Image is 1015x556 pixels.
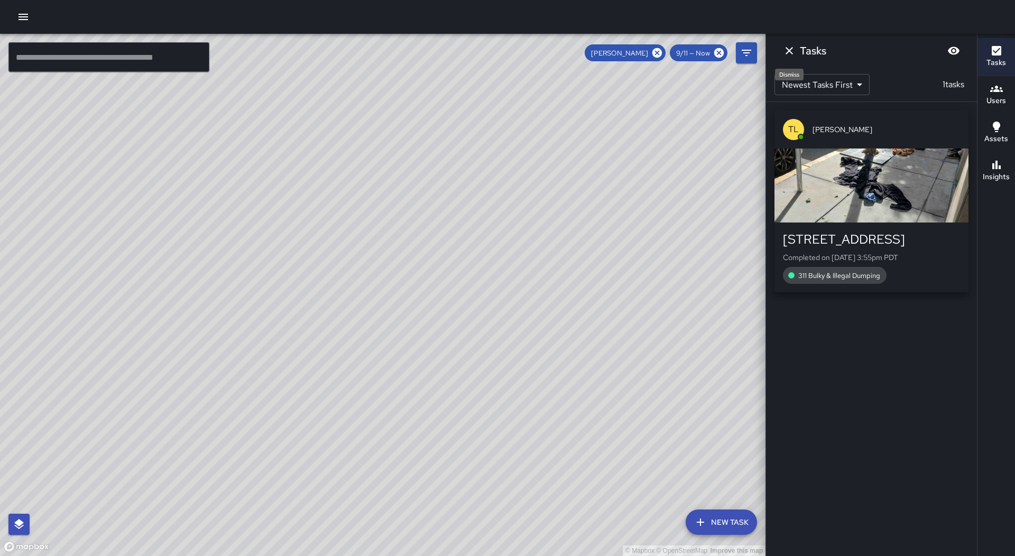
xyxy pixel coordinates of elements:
button: Dismiss [779,40,800,61]
h6: Tasks [800,42,826,59]
span: [PERSON_NAME] [813,124,960,135]
div: Newest Tasks First [774,74,870,95]
h6: Tasks [986,57,1006,69]
span: [PERSON_NAME] [585,49,654,58]
p: TL [788,123,799,136]
div: Dismiss [775,69,804,80]
button: Users [977,76,1015,114]
button: TL[PERSON_NAME][STREET_ADDRESS]Completed on [DATE] 3:55pm PDT311 Bulky & Illegal Dumping [774,110,968,292]
h6: Users [986,95,1006,107]
h6: Assets [984,133,1008,145]
div: 9/11 — Now [670,44,727,61]
button: Tasks [977,38,1015,76]
h6: Insights [983,171,1010,183]
button: Insights [977,152,1015,190]
button: New Task [686,509,757,535]
span: 311 Bulky & Illegal Dumping [792,271,887,280]
button: Filters [736,42,757,63]
div: [PERSON_NAME] [585,44,666,61]
div: [STREET_ADDRESS] [783,231,960,248]
span: 9/11 — Now [670,49,716,58]
p: Completed on [DATE] 3:55pm PDT [783,252,960,263]
button: Assets [977,114,1015,152]
button: Blur [943,40,964,61]
p: 1 tasks [938,78,968,91]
